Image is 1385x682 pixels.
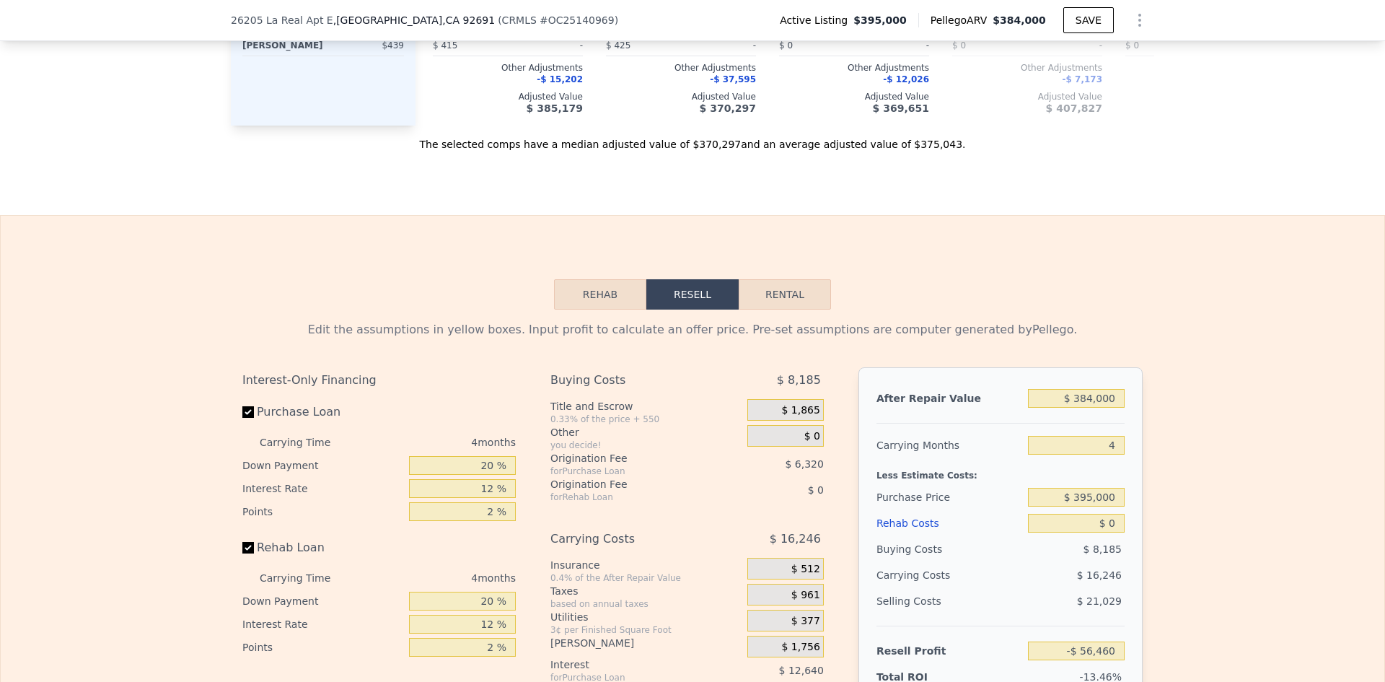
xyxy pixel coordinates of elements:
span: -$ 15,202 [537,74,583,84]
div: Points [242,636,403,659]
span: Pellego ARV [931,13,993,27]
div: Adjusted Value [433,91,583,102]
span: -$ 37,595 [710,74,756,84]
div: Other Adjustments [1125,62,1275,74]
div: Taxes [550,584,742,598]
span: $ 16,246 [770,526,821,552]
div: 3¢ per Finished Square Foot [550,624,742,636]
span: $ 0 [1125,40,1139,51]
div: Edit the assumptions in yellow boxes. Input profit to calculate an offer price. Pre-set assumptio... [242,321,1143,338]
div: Purchase Price [876,484,1022,510]
span: $ 961 [791,589,820,602]
div: Less Estimate Costs: [876,458,1125,484]
div: Buying Costs [550,367,711,393]
span: $ 8,185 [1083,543,1122,555]
div: Carrying Time [260,431,353,454]
div: Interest-Only Financing [242,367,516,393]
div: Other Adjustments [952,62,1102,74]
div: Interest [550,657,711,672]
div: [PERSON_NAME] [242,35,323,56]
div: After Repair Value [876,385,1022,411]
div: Carrying Costs [876,562,967,588]
label: Rehab Loan [242,535,403,561]
span: $ 1,865 [781,404,819,417]
div: Buying Costs [876,536,1022,562]
div: Carrying Months [876,432,1022,458]
div: based on annual taxes [550,598,742,610]
div: - [684,35,756,56]
div: Carrying Costs [550,526,711,552]
div: Rehab Costs [876,510,1022,536]
div: Other Adjustments [606,62,756,74]
div: Points [242,500,403,523]
div: $439 [329,35,404,56]
span: -$ 7,173 [1063,74,1102,84]
div: for Purchase Loan [550,465,711,477]
div: 4 months [359,567,516,590]
span: $ 370,297 [700,102,756,114]
div: Adjusted Value [779,91,929,102]
div: for Rehab Loan [550,491,711,503]
div: Down Payment [242,454,403,477]
span: $384,000 [993,14,1046,26]
div: Adjusted Value [606,91,756,102]
div: - [511,35,583,56]
span: $ 425 [606,40,630,51]
span: $ 407,827 [1046,102,1102,114]
button: Resell [646,279,739,310]
button: Rental [739,279,831,310]
span: $ 0 [804,430,820,443]
span: $ 0 [808,484,824,496]
span: $ 369,651 [873,102,929,114]
span: $ 1,756 [781,641,819,654]
div: you decide! [550,440,742,451]
button: Show Options [1125,6,1154,35]
div: - [857,35,929,56]
span: $ 0 [952,40,966,51]
span: $ 8,185 [777,367,821,393]
div: Down Payment [242,590,403,613]
div: Title and Escrow [550,399,742,414]
span: CRMLS [502,14,537,26]
button: Rehab [554,279,646,310]
div: Other Adjustments [433,62,583,74]
span: $ 16,246 [1077,569,1122,581]
label: Purchase Loan [242,399,403,425]
div: Other Adjustments [779,62,929,74]
span: $ 377 [791,615,820,628]
div: Origination Fee [550,477,711,491]
span: , CA 92691 [442,14,495,26]
span: $ 12,640 [779,665,824,676]
div: Insurance [550,558,742,572]
div: Interest Rate [242,613,403,636]
span: # OC25140969 [540,14,615,26]
input: Rehab Loan [242,542,254,554]
div: [PERSON_NAME] [550,636,742,650]
span: $ 512 [791,563,820,576]
div: 4 months [359,431,516,454]
div: - [1030,35,1102,56]
div: ( ) [498,13,618,27]
span: Active Listing [780,13,853,27]
span: -$ 12,026 [883,74,929,84]
span: $ 415 [433,40,457,51]
div: Carrying Time [260,567,353,590]
span: $ 0 [779,40,793,51]
button: SAVE [1063,7,1114,33]
div: Interest Rate [242,477,403,500]
div: Adjusted Value [1125,91,1275,102]
input: Purchase Loan [242,406,254,418]
span: $ 6,320 [785,458,823,470]
div: Utilities [550,610,742,624]
span: $ 21,029 [1077,595,1122,607]
div: The selected comps have a median adjusted value of $370,297 and an average adjusted value of $375... [231,126,1154,152]
div: 0.33% of the price + 550 [550,414,742,425]
div: Selling Costs [876,588,1022,614]
div: Other [550,425,742,440]
div: Origination Fee [550,451,711,465]
div: Resell Profit [876,638,1022,664]
span: , [GEOGRAPHIC_DATA] [333,13,495,27]
div: 0.4% of the After Repair Value [550,572,742,584]
span: 26205 La Real Apt E [231,13,333,27]
span: $ 385,179 [527,102,583,114]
